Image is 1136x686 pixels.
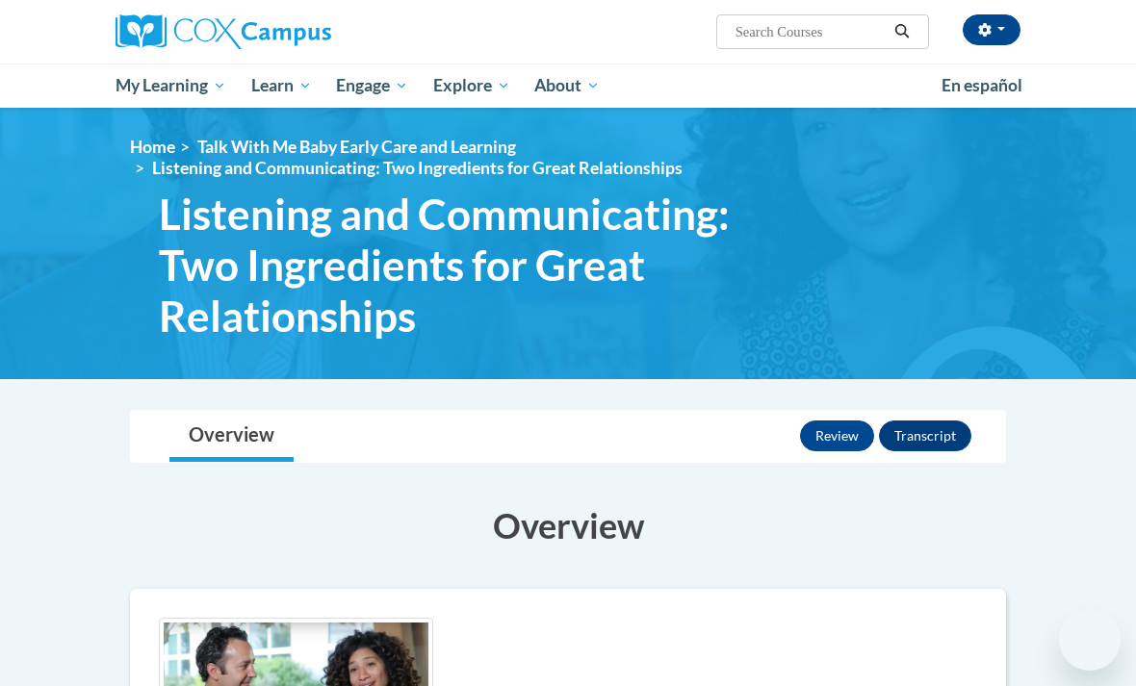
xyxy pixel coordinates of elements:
a: Home [130,137,175,157]
div: Main menu [101,64,1035,108]
button: Transcript [879,420,971,451]
h3: Overview [130,501,1006,549]
a: Overview [169,411,294,462]
span: Engage [336,74,408,97]
button: Review [800,420,874,451]
button: Search [888,20,917,43]
a: My Learning [103,64,239,108]
a: Engage [323,64,421,108]
span: Listening and Communicating: Two Ingredients for Great Relationships [152,158,683,178]
img: Cox Campus [116,14,331,49]
a: Talk With Me Baby Early Care and Learning [197,137,516,157]
span: Listening and Communicating: Two Ingredients for Great Relationships [159,189,809,341]
iframe: Button to launch messaging window [1059,609,1121,671]
a: En español [929,65,1035,106]
a: Explore [421,64,523,108]
button: Account Settings [963,14,1020,45]
a: About [523,64,613,108]
span: En español [942,75,1022,95]
span: Learn [251,74,312,97]
input: Search Courses [734,20,888,43]
a: Cox Campus [116,14,398,49]
span: Explore [433,74,510,97]
a: Learn [239,64,324,108]
span: About [534,74,600,97]
span: My Learning [116,74,226,97]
